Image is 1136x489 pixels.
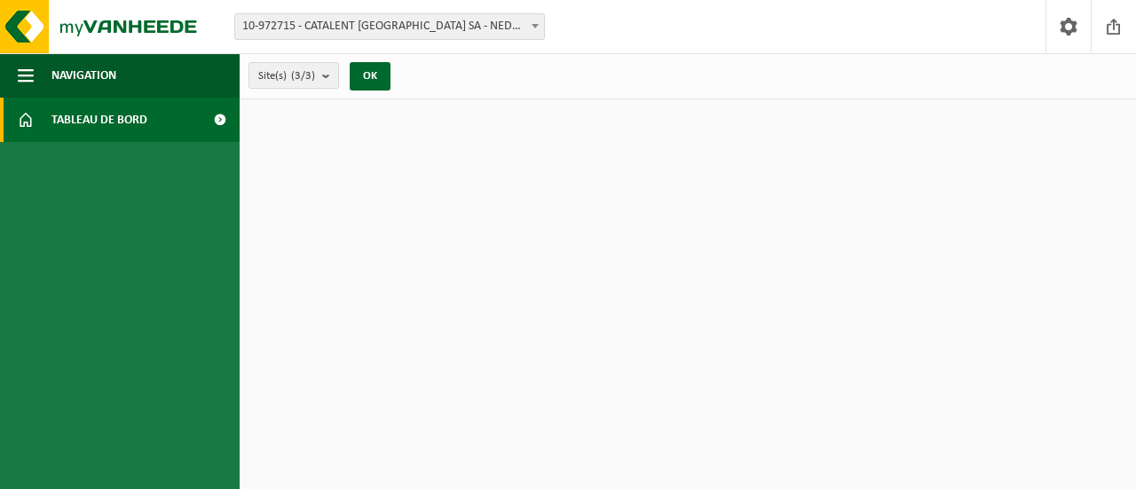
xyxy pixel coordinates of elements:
span: Navigation [51,53,116,98]
span: Site(s) [258,63,315,90]
span: 10-972715 - CATALENT BELGIUM SA - NEDER-OVER-HEEMBEEK [235,14,544,39]
span: Tableau de bord [51,98,147,142]
button: OK [350,62,390,91]
count: (3/3) [291,70,315,82]
span: 10-972715 - CATALENT BELGIUM SA - NEDER-OVER-HEEMBEEK [234,13,545,40]
button: Site(s)(3/3) [248,62,339,89]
